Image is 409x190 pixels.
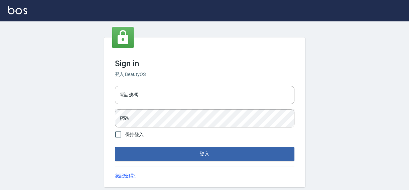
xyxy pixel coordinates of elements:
button: 登入 [115,147,294,161]
img: Logo [8,6,27,14]
a: 忘記密碼? [115,172,136,179]
span: 保持登入 [125,131,144,138]
h6: 登入 BeautyOS [115,71,294,78]
h3: Sign in [115,59,294,68]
